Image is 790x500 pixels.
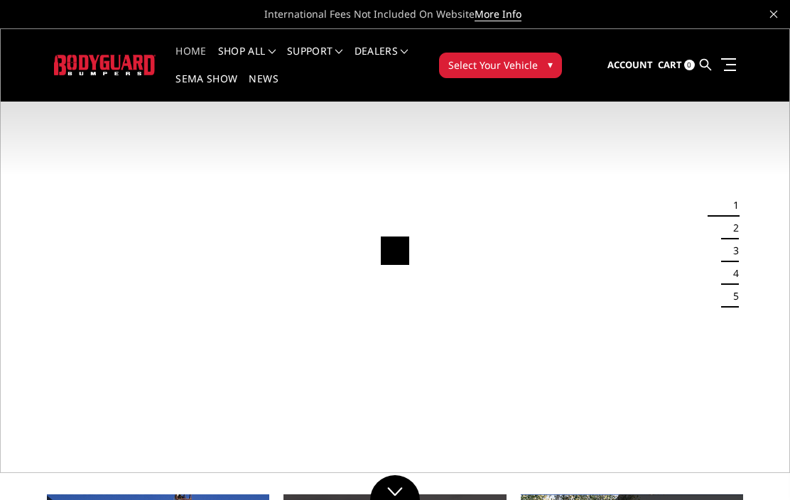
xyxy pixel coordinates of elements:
[439,53,562,78] button: Select Your Vehicle
[448,58,538,72] span: Select Your Vehicle
[607,46,653,85] a: Account
[175,46,206,74] a: Home
[658,58,682,71] span: Cart
[355,46,408,74] a: Dealers
[725,285,739,308] button: 5 of 5
[725,194,739,217] button: 1 of 5
[370,475,420,500] a: Click to Down
[684,60,695,70] span: 0
[725,262,739,285] button: 4 of 5
[725,217,739,239] button: 2 of 5
[607,58,653,71] span: Account
[54,55,156,75] img: BODYGUARD BUMPERS
[658,46,695,85] a: Cart 0
[249,74,278,102] a: News
[287,46,343,74] a: Support
[725,239,739,262] button: 3 of 5
[475,7,521,21] a: More Info
[548,57,553,72] span: ▾
[175,74,237,102] a: SEMA Show
[218,46,276,74] a: shop all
